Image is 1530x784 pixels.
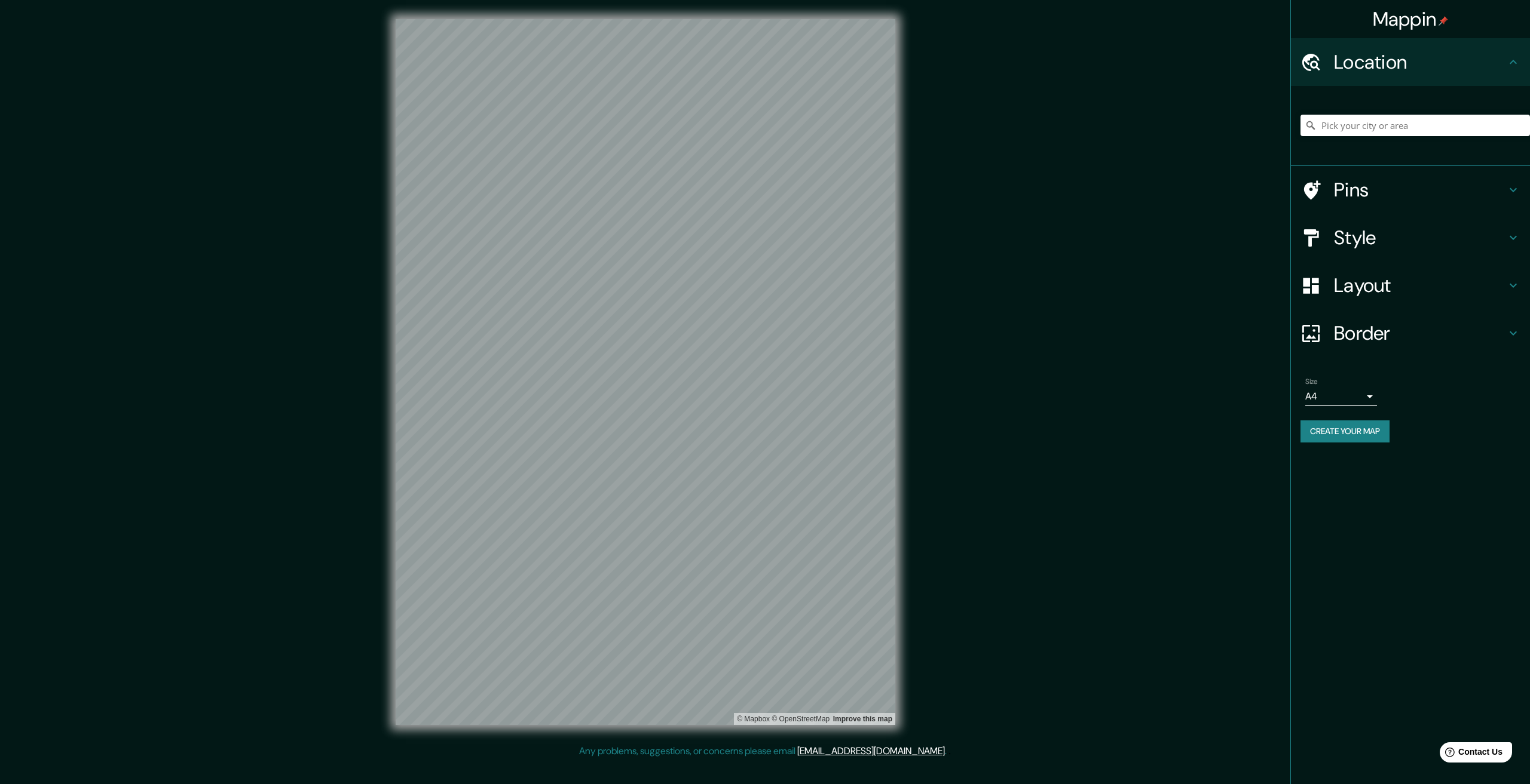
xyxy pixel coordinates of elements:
[1334,178,1506,202] h4: Pins
[833,715,892,723] a: Map feedback
[948,744,951,758] div: .
[1300,420,1390,442] button: Create your map
[1291,214,1530,262] div: Style
[396,19,895,725] canvas: Map
[1334,50,1506,74] h4: Location
[1291,38,1530,86] div: Location
[772,715,830,723] a: OpenStreetMap
[1334,226,1506,250] h4: Style
[1439,16,1448,26] img: pin-icon.png
[1334,321,1506,345] h4: Border
[1424,737,1517,771] iframe: Help widget launcher
[1300,115,1530,136] input: Pick your city or area
[797,745,945,757] a: [EMAIL_ADDRESS][DOMAIN_NAME]
[1291,262,1530,309] div: Layout
[1334,273,1506,297] h4: Layout
[1291,166,1530,214] div: Pins
[947,744,948,758] div: .
[579,744,947,758] p: Any problems, suggestions, or concerns please email .
[1305,377,1318,387] label: Size
[737,715,770,723] a: Mapbox
[1373,7,1449,31] h4: Mappin
[1305,387,1377,406] div: A4
[1291,309,1530,357] div: Border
